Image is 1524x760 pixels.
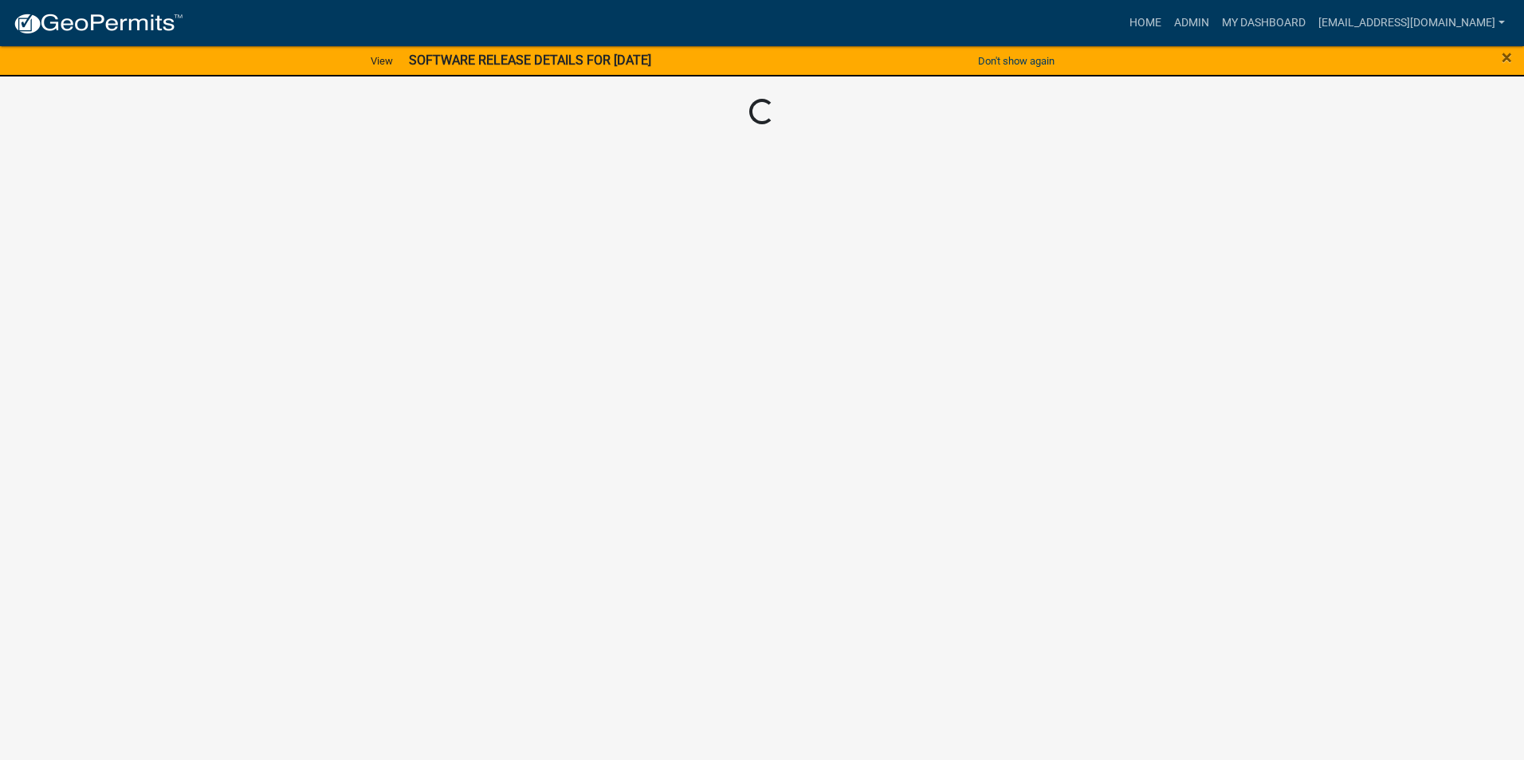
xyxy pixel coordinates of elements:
[1312,8,1511,38] a: [EMAIL_ADDRESS][DOMAIN_NAME]
[1168,8,1216,38] a: Admin
[409,53,651,68] strong: SOFTWARE RELEASE DETAILS FOR [DATE]
[972,48,1061,74] button: Don't show again
[1502,46,1512,69] span: ×
[1216,8,1312,38] a: My Dashboard
[1123,8,1168,38] a: Home
[1502,48,1512,67] button: Close
[364,48,399,74] a: View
